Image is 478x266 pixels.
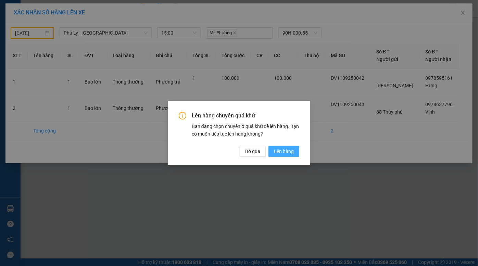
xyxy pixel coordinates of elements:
[274,148,294,155] span: Lên hàng
[192,112,299,119] span: Lên hàng chuyến quá khứ
[268,146,299,157] button: Lên hàng
[240,146,266,157] button: Bỏ qua
[179,112,186,119] span: info-circle
[245,148,260,155] span: Bỏ qua
[192,123,299,138] div: Bạn đang chọn chuyến ở quá khứ để lên hàng. Bạn có muốn tiếp tục lên hàng không?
